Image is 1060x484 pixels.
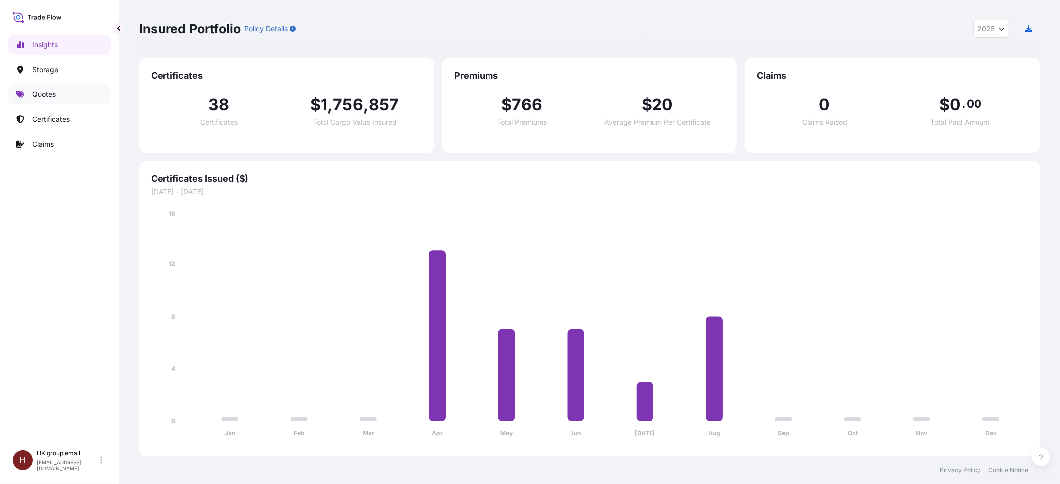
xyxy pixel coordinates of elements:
span: Certificates [200,119,238,126]
a: Certificates [8,109,111,129]
tspan: May [500,430,513,437]
span: $ [642,97,652,113]
tspan: [DATE] [635,430,655,437]
span: Claims Raised [802,119,847,126]
span: . [962,100,966,108]
a: Claims [8,134,111,154]
span: Total Premiums [497,119,547,126]
tspan: 16 [169,210,175,217]
tspan: Oct [848,430,858,437]
span: Claims [757,70,1028,81]
tspan: 12 [169,260,175,267]
span: 20 [652,97,673,113]
span: Total Cargo Value Insured [313,119,397,126]
p: Insured Portfolio [139,21,241,37]
span: $ [501,97,512,113]
button: Year Selector [973,20,1009,38]
tspan: 8 [171,313,175,320]
tspan: 0 [171,417,175,425]
span: 0 [950,97,961,113]
span: 756 [333,97,363,113]
span: Certificates [151,70,422,81]
a: Quotes [8,84,111,104]
p: Quotes [32,89,56,99]
span: [DATE] - [DATE] [151,187,1028,197]
tspan: Nov [916,430,928,437]
p: Certificates [32,114,70,124]
p: Claims [32,139,54,149]
span: Premiums [454,70,726,81]
span: 766 [512,97,543,113]
a: Storage [8,60,111,80]
tspan: Jun [571,430,581,437]
span: 1 [321,97,327,113]
span: $ [939,97,950,113]
p: [EMAIL_ADDRESS][DOMAIN_NAME] [37,459,98,471]
span: 2025 [978,24,995,34]
span: Average Premium Per Certificate [604,119,711,126]
a: Insights [8,35,111,55]
span: H [20,455,26,465]
tspan: Jan [225,430,235,437]
span: Certificates Issued ($) [151,173,1028,185]
span: 0 [819,97,830,113]
tspan: Mar [363,430,374,437]
p: Policy Details [245,24,288,34]
tspan: 4 [171,365,175,373]
p: HK group email [37,449,98,457]
span: 857 [369,97,399,113]
span: , [363,97,369,113]
span: 00 [967,100,981,108]
span: Total Paid Amount [931,119,990,126]
p: Insights [32,40,58,50]
tspan: Sep [778,430,789,437]
span: 38 [208,97,229,113]
tspan: Aug [708,430,720,437]
tspan: Feb [294,430,305,437]
a: Cookie Notice [988,466,1028,474]
span: , [327,97,333,113]
a: Privacy Policy [940,466,980,474]
tspan: Dec [985,430,997,437]
span: $ [310,97,321,113]
p: Storage [32,65,58,75]
tspan: Apr [432,430,443,437]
